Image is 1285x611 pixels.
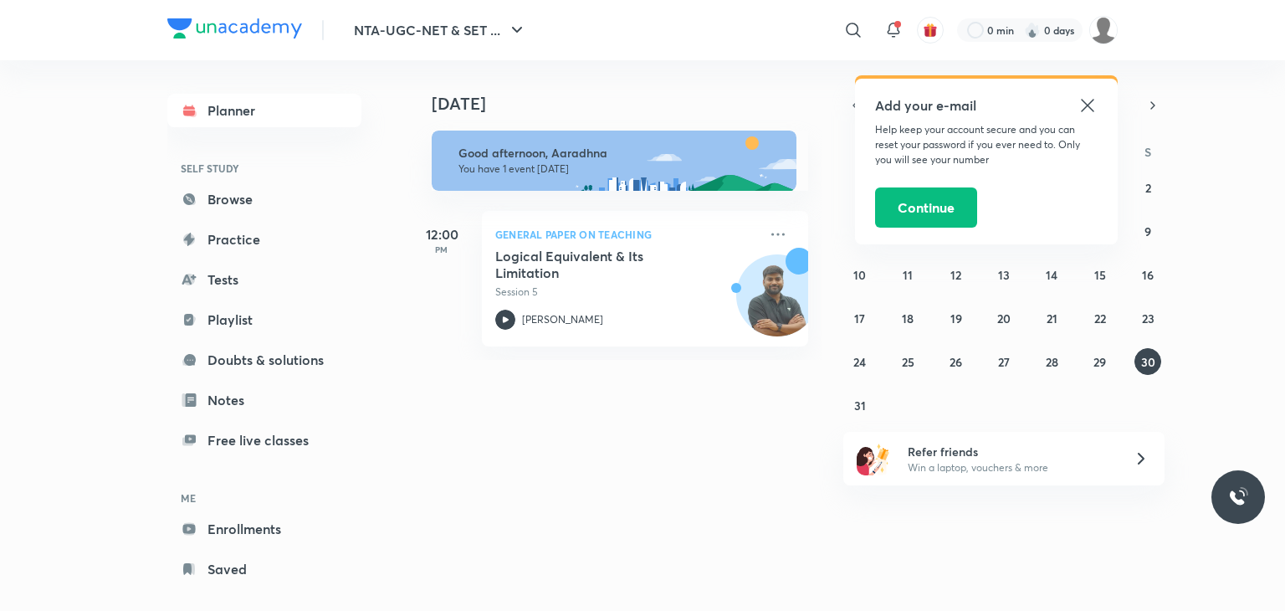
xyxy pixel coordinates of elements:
img: avatar [923,23,938,38]
p: PM [408,244,475,254]
p: You have 1 event [DATE] [458,162,781,176]
abbr: August 17, 2025 [854,311,865,326]
abbr: August 31, 2025 [854,398,866,413]
a: Notes [167,383,361,417]
button: August 12, 2025 [943,261,970,288]
button: August 9, 2025 [1134,218,1161,244]
abbr: August 16, 2025 [1142,267,1154,283]
h6: Refer friends [908,443,1113,460]
abbr: August 27, 2025 [998,354,1010,370]
h5: 12:00 [408,224,475,244]
a: Company Logo [167,18,302,43]
button: August 29, 2025 [1087,348,1113,375]
abbr: August 2, 2025 [1145,180,1151,196]
p: Win a laptop, vouchers & more [908,460,1113,475]
img: Company Logo [167,18,302,39]
abbr: August 23, 2025 [1142,311,1154,326]
abbr: August 11, 2025 [903,267,913,283]
a: Planner [167,94,361,127]
p: General Paper on Teaching [495,224,758,244]
abbr: August 21, 2025 [1047,311,1057,326]
abbr: August 22, 2025 [1094,311,1106,326]
h6: Good afternoon, Aaradhna [458,146,781,161]
abbr: August 12, 2025 [950,267,961,283]
h6: SELF STUDY [167,154,361,182]
button: August 15, 2025 [1087,261,1113,288]
h5: Add your e-mail [875,95,1098,116]
button: August 14, 2025 [1038,261,1065,288]
abbr: August 29, 2025 [1093,354,1106,370]
h5: Logical Equivalent & Its Limitation [495,248,704,281]
abbr: August 20, 2025 [997,311,1011,326]
abbr: Saturday [1144,144,1151,160]
abbr: August 19, 2025 [950,311,962,326]
button: avatar [917,17,944,44]
button: August 21, 2025 [1038,305,1065,331]
button: August 10, 2025 [847,261,873,288]
h6: ME [167,484,361,512]
button: August 13, 2025 [991,261,1017,288]
button: August 20, 2025 [991,305,1017,331]
abbr: August 26, 2025 [950,354,962,370]
button: August 17, 2025 [847,305,873,331]
a: Doubts & solutions [167,343,361,377]
p: Help keep your account secure and you can reset your password if you ever need to. Only you will ... [875,122,1098,167]
a: Free live classes [167,424,361,457]
button: August 22, 2025 [1087,305,1113,331]
button: August 3, 2025 [847,218,873,244]
img: streak [1024,22,1041,39]
p: [PERSON_NAME] [522,312,603,327]
img: Avatar [737,264,817,344]
a: Tests [167,263,361,296]
a: Enrollments [167,512,361,546]
button: Continue [875,187,977,228]
button: August 30, 2025 [1134,348,1161,375]
button: August 26, 2025 [943,348,970,375]
abbr: August 15, 2025 [1094,267,1106,283]
abbr: August 24, 2025 [853,354,866,370]
button: August 31, 2025 [847,392,873,418]
abbr: August 25, 2025 [902,354,914,370]
button: August 19, 2025 [943,305,970,331]
abbr: August 9, 2025 [1144,223,1151,239]
abbr: August 10, 2025 [853,267,866,283]
img: Aaradhna Thakur [1089,16,1118,44]
button: August 25, 2025 [894,348,921,375]
button: August 27, 2025 [991,348,1017,375]
button: August 28, 2025 [1038,348,1065,375]
button: August 11, 2025 [894,261,921,288]
a: Saved [167,552,361,586]
a: Playlist [167,303,361,336]
button: NTA-UGC-NET & SET ... [344,13,537,47]
abbr: August 28, 2025 [1046,354,1058,370]
p: Session 5 [495,285,758,300]
img: ttu [1228,487,1248,507]
button: August 18, 2025 [894,305,921,331]
img: afternoon [432,131,796,191]
abbr: August 14, 2025 [1046,267,1057,283]
button: August 23, 2025 [1134,305,1161,331]
a: Practice [167,223,361,256]
abbr: August 13, 2025 [998,267,1010,283]
abbr: August 18, 2025 [902,311,914,326]
img: referral [857,442,890,475]
button: August 16, 2025 [1134,261,1161,288]
h4: [DATE] [432,94,825,114]
a: Browse [167,182,361,216]
button: August 2, 2025 [1134,174,1161,201]
button: August 24, 2025 [847,348,873,375]
abbr: August 30, 2025 [1141,354,1155,370]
